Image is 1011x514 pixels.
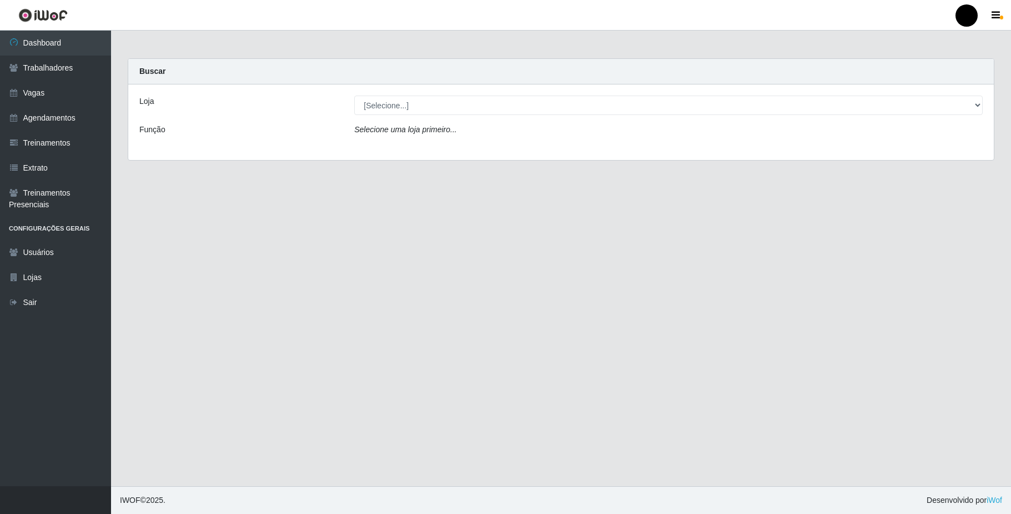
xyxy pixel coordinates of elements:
[139,96,154,107] label: Loja
[139,67,165,76] strong: Buscar
[120,496,140,505] span: IWOF
[927,495,1002,506] span: Desenvolvido por
[139,124,165,136] label: Função
[354,125,456,134] i: Selecione uma loja primeiro...
[120,495,165,506] span: © 2025 .
[18,8,68,22] img: CoreUI Logo
[987,496,1002,505] a: iWof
